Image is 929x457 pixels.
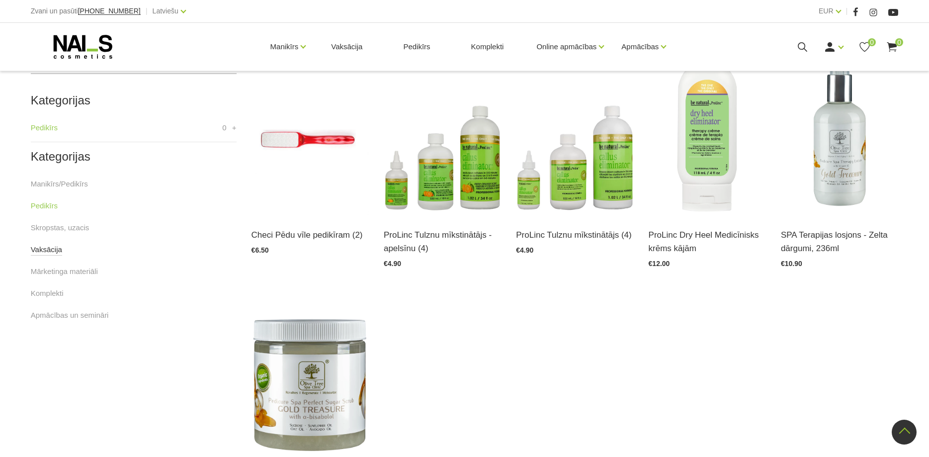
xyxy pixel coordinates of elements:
a: Vaksācija [323,23,370,71]
span: €4.90 [516,246,533,254]
a: Pedikīrs [395,23,438,71]
a: EUR [819,5,834,17]
img: Tulznu mīkstinātājs maksimāli ātri mīkstina uzstaigājumus un varžacis jau 3 līdz 5 minūtēs. Maksi... [384,54,501,216]
a: Skropstas, uzacis [31,222,89,234]
a: SPA Terapijas losjons - Zelta dārgumi, 236ml [781,228,898,255]
img: Tulznu mīkstinātājs maksimāli ātri mīkstina uzstaigājumus un varžacis jau 3 līdz 5 minūtēs. Maksi... [516,54,633,216]
a: Checi Pēdu vīle pedikīram (2) [252,228,369,242]
a: ProLinc Dry Heel Medicīnisks krēms kājām [649,228,766,255]
img: Checi Pro - pedikīra tehnoloģiju šedevrs no Kalifornijas.Augstas kvalitātes pēdu vīles ar niķeļa ... [252,54,369,216]
h2: Kategorijas [31,94,237,107]
img: Krēms novērš uzstaigājumu rašanos, pēdu plaisāšanu, varžacu veidošanos. Labākais risinājums, lai ... [649,54,766,216]
a: [PHONE_NUMBER] [78,7,141,15]
span: €12.00 [649,260,670,268]
span: €6.50 [252,246,269,254]
a: Online apmācības [536,27,596,67]
span: | [846,5,848,17]
h2: Kategorijas [31,150,237,163]
a: 0 [858,41,871,53]
img: Description [781,54,898,216]
span: 0 [222,122,226,134]
a: + [232,122,237,134]
a: Latviešu [153,5,178,17]
a: Mārketinga materiāli [31,266,98,277]
span: 0 [895,38,903,46]
a: Vaksācija [31,244,62,256]
span: | [146,5,148,17]
a: Komplekti [463,23,512,71]
a: 0 [886,41,898,53]
span: 0 [868,38,876,46]
div: Zvani un pasūti [31,5,141,17]
a: ProLinc Tulznu mīkstinātājs (4) [516,228,633,242]
a: Apmācības un semināri [31,309,109,321]
span: €4.90 [384,260,401,268]
a: Apmācības [621,27,659,67]
a: Manikīrs/Pedikīrs [31,178,88,190]
span: €10.90 [781,260,802,268]
a: Manikīrs [270,27,299,67]
a: ProLinc Tulznu mīkstinātājs - apelsīnu (4) [384,228,501,255]
a: Pedikīrs [31,122,58,134]
a: Pedikīrs [31,200,58,212]
a: Komplekti [31,287,64,299]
